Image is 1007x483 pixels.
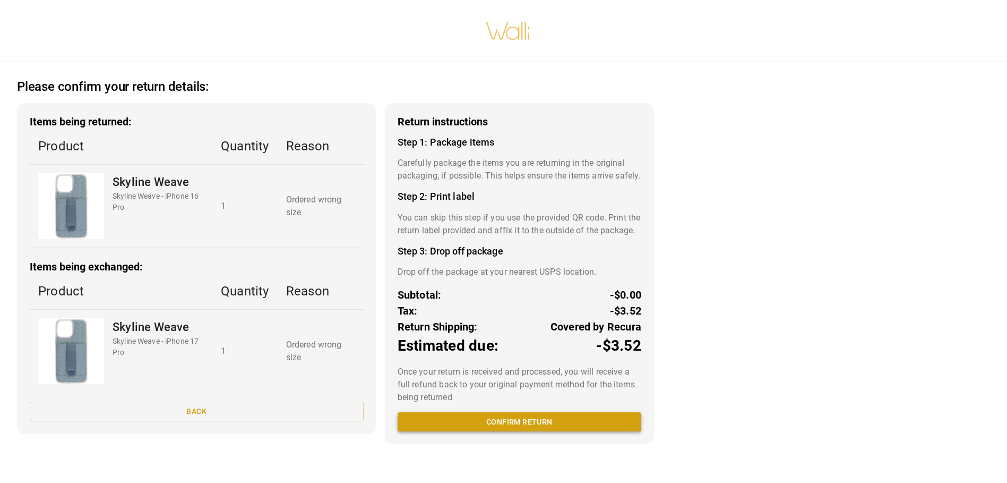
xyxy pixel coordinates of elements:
p: You can skip this step if you use the provided QR code. Print the return label provided and affix... [398,211,641,237]
p: Skyline Weave [113,173,204,191]
h3: Items being returned: [30,116,364,128]
p: Ordered wrong size [286,193,355,219]
h4: Step 1: Package items [398,137,641,148]
h4: Step 3: Drop off package [398,245,641,257]
p: Carefully package the items you are returning in the original packaging, if possible. This helps ... [398,157,641,182]
p: 1 [221,345,269,358]
p: Reason [286,137,355,156]
button: Confirm return [398,412,641,432]
p: Ordered wrong size [286,338,355,364]
h2: Please confirm your return details: [17,79,209,95]
p: Skyline Weave - iPhone 16 Pro [113,191,204,213]
p: Once your return is received and processed, you will receive a full refund back to your original ... [398,366,641,404]
p: -$3.52 [610,303,641,319]
p: -$3.52 [596,335,641,357]
button: Back [30,402,364,421]
h4: Step 2: Print label [398,191,641,202]
p: Quantity [221,282,269,301]
p: Skyline Weave [113,318,204,336]
p: Subtotal: [398,287,442,303]
p: Skyline Weave - iPhone 17 Pro [113,336,204,358]
p: Covered by Recura [550,319,641,335]
h3: Items being exchanged: [30,261,364,273]
p: 1 [221,200,269,213]
p: Product [38,137,204,156]
p: Product [38,282,204,301]
p: -$0.00 [610,287,641,303]
p: Quantity [221,137,269,156]
p: Return Shipping: [398,319,478,335]
h3: Return instructions [398,116,641,128]
img: walli-inc.myshopify.com [485,8,531,54]
p: Reason [286,282,355,301]
p: Tax: [398,303,418,319]
p: Drop off the package at your nearest USPS location. [398,266,641,278]
p: Estimated due: [398,335,499,357]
